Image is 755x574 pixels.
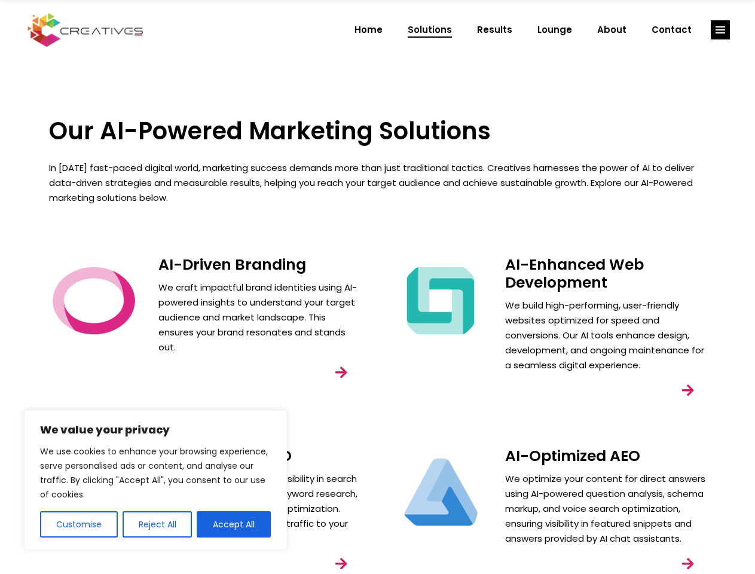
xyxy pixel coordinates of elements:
[396,447,485,537] img: Creatives | Solutions
[24,410,287,550] div: We value your privacy
[585,14,639,45] a: About
[395,14,464,45] a: Solutions
[525,14,585,45] a: Lounge
[711,20,730,39] a: link
[354,14,383,45] span: Home
[537,14,572,45] span: Lounge
[464,14,525,45] a: Results
[396,256,485,346] img: Creatives | Solutions
[505,445,640,466] a: AI-Optimized AEO
[123,511,192,538] button: Reject All
[49,117,707,145] h3: Our AI-Powered Marketing Solutions
[408,14,452,45] span: Solutions
[158,254,306,275] a: AI-Driven Branding
[40,511,118,538] button: Customise
[597,14,626,45] span: About
[25,11,146,48] img: Creatives
[477,14,512,45] span: Results
[505,471,707,546] p: We optimize your content for direct answers using AI-powered question analysis, schema markup, an...
[49,160,707,205] p: In [DATE] fast-paced digital world, marketing success demands more than just traditional tactics....
[40,423,271,437] p: We value your privacy
[40,444,271,502] p: We use cookies to enhance your browsing experience, serve personalised ads or content, and analys...
[158,280,360,355] p: We craft impactful brand identities using AI-powered insights to understand your target audience ...
[505,298,707,373] p: We build high-performing, user-friendly websites optimized for speed and conversions. Our AI tool...
[505,254,644,293] a: AI-Enhanced Web Development
[325,356,358,389] a: link
[197,511,271,538] button: Accept All
[639,14,704,45] a: Contact
[342,14,395,45] a: Home
[49,256,139,346] img: Creatives | Solutions
[652,14,692,45] span: Contact
[671,374,705,407] a: link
